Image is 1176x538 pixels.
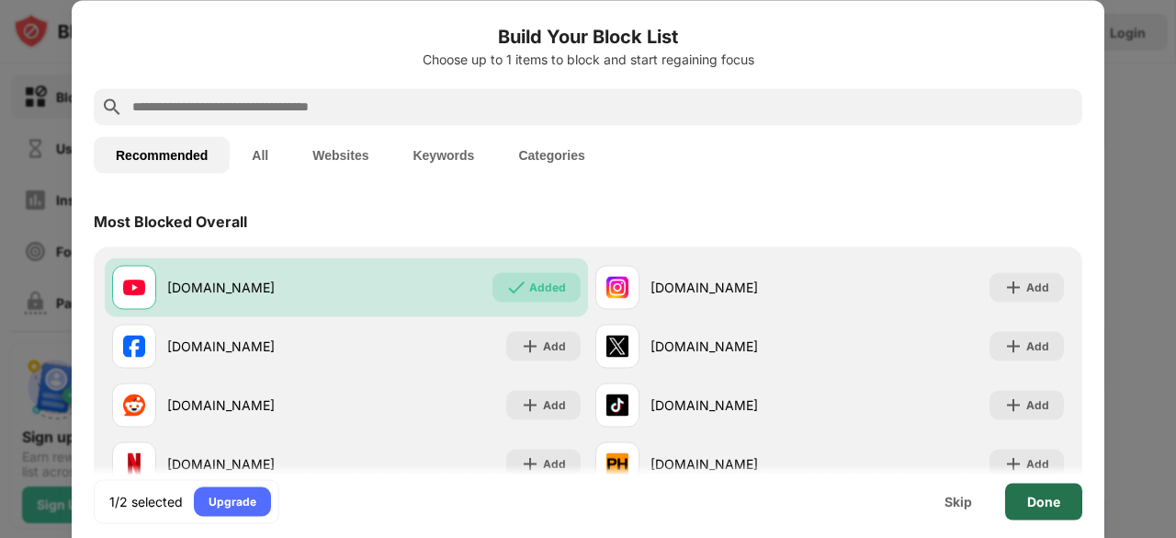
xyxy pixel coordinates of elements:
[1026,337,1049,355] div: Add
[123,335,145,357] img: favicons
[123,276,145,298] img: favicons
[94,212,247,230] div: Most Blocked Overall
[606,452,628,475] img: favicons
[606,335,628,357] img: favicons
[94,22,1082,50] h6: Build Your Block List
[650,395,830,415] div: [DOMAIN_NAME]
[606,276,628,298] img: favicons
[167,337,346,356] div: [DOMAIN_NAME]
[109,492,183,510] div: 1/2 selected
[650,454,830,474] div: [DOMAIN_NAME]
[230,136,290,173] button: All
[543,454,566,473] div: Add
[543,337,566,355] div: Add
[650,278,830,297] div: [DOMAIN_NAME]
[290,136,390,173] button: Websites
[1026,278,1049,296] div: Add
[496,136,606,173] button: Categories
[529,278,566,296] div: Added
[1027,494,1060,509] div: Done
[390,136,496,173] button: Keywords
[209,492,256,510] div: Upgrade
[944,494,972,509] div: Skip
[1026,395,1049,414] div: Add
[167,454,346,474] div: [DOMAIN_NAME]
[101,96,123,118] img: search.svg
[167,278,346,297] div: [DOMAIN_NAME]
[167,395,346,415] div: [DOMAIN_NAME]
[650,337,830,356] div: [DOMAIN_NAME]
[94,136,230,173] button: Recommended
[94,52,1082,66] div: Choose up to 1 items to block and start regaining focus
[123,394,145,416] img: favicons
[123,452,145,475] img: favicons
[543,395,566,414] div: Add
[606,394,628,416] img: favicons
[1026,454,1049,473] div: Add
